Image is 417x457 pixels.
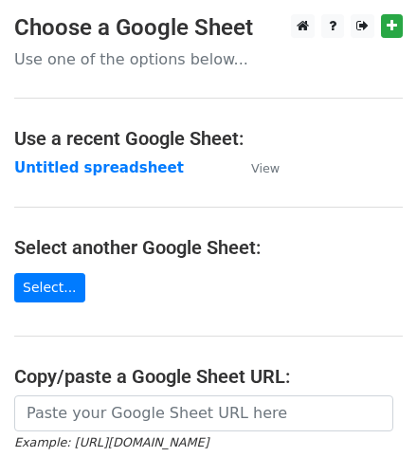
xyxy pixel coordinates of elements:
[14,435,208,449] small: Example: [URL][DOMAIN_NAME]
[14,159,184,176] a: Untitled spreadsheet
[232,159,280,176] a: View
[14,365,403,388] h4: Copy/paste a Google Sheet URL:
[14,49,403,69] p: Use one of the options below...
[251,161,280,175] small: View
[14,236,403,259] h4: Select another Google Sheet:
[14,273,85,302] a: Select...
[14,395,393,431] input: Paste your Google Sheet URL here
[14,14,403,42] h3: Choose a Google Sheet
[14,127,403,150] h4: Use a recent Google Sheet:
